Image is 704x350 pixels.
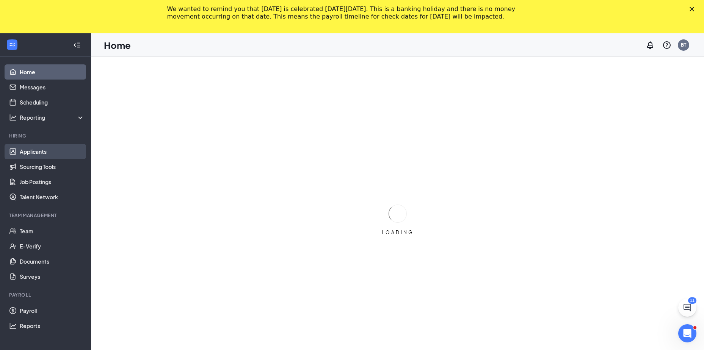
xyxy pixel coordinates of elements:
[20,159,85,174] a: Sourcing Tools
[167,5,525,20] div: We wanted to remind you that [DATE] is celebrated [DATE][DATE]. This is a banking holiday and the...
[683,303,692,312] svg: ChatActive
[20,114,85,121] div: Reporting
[9,212,83,219] div: Team Management
[9,292,83,298] div: Payroll
[20,318,85,333] a: Reports
[681,42,686,48] div: BT
[20,303,85,318] a: Payroll
[690,7,697,11] div: Close
[678,298,696,317] button: ChatActive
[20,95,85,110] a: Scheduling
[20,174,85,189] a: Job Postings
[20,254,85,269] a: Documents
[20,144,85,159] a: Applicants
[20,269,85,284] a: Surveys
[9,114,17,121] svg: Analysis
[646,41,655,50] svg: Notifications
[379,229,417,236] div: LOADING
[104,39,131,52] h1: Home
[73,41,81,49] svg: Collapse
[20,223,85,239] a: Team
[20,239,85,254] a: E-Verify
[662,41,671,50] svg: QuestionInfo
[9,133,83,139] div: Hiring
[20,189,85,205] a: Talent Network
[20,80,85,95] a: Messages
[20,64,85,80] a: Home
[688,297,696,304] div: 11
[678,324,696,342] iframe: Intercom live chat
[8,41,16,48] svg: WorkstreamLogo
